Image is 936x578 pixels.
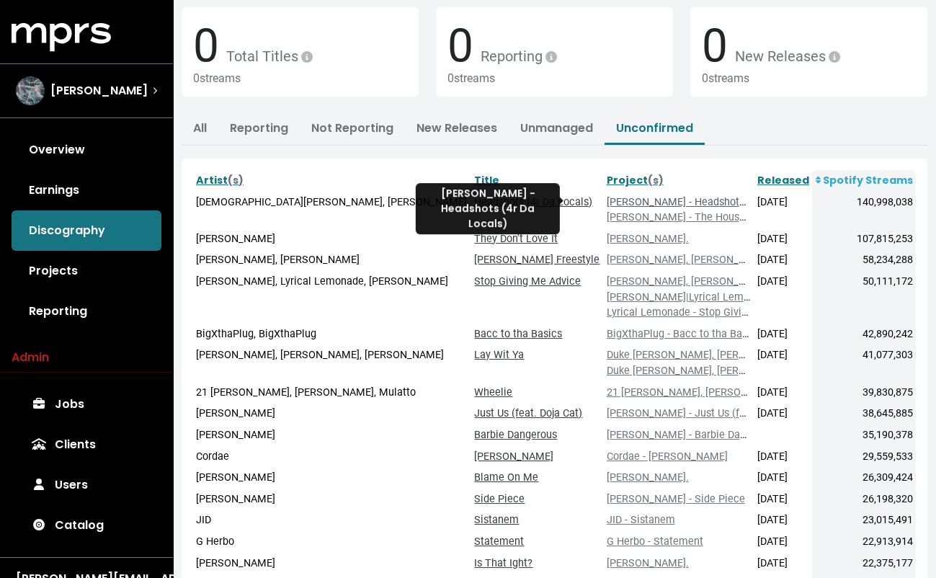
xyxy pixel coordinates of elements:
td: 39,830,875 [812,382,916,404]
a: [PERSON_NAME], [PERSON_NAME] - [PERSON_NAME] Freestyle [607,254,904,266]
a: Cordae - [PERSON_NAME] [607,450,728,463]
div: 0 streams [193,71,407,85]
td: [DATE] [754,382,813,404]
td: 50,111,172 [812,271,916,324]
a: [PERSON_NAME] - Barbie Dangerous [607,429,777,441]
a: New Releases [416,120,497,136]
span: 0 [193,19,219,73]
a: [PERSON_NAME]. [607,471,689,484]
span: New Releases [728,48,843,65]
a: Artist(s) [196,173,244,187]
td: [PERSON_NAME] [193,403,471,424]
td: G Herbo [193,531,471,553]
td: [DATE] [754,344,813,381]
a: Jobs [12,384,161,424]
td: [DATE] [754,467,813,489]
td: [PERSON_NAME], Lyrical Lemonade, [PERSON_NAME] [193,271,471,324]
td: [DATE] [754,446,813,468]
td: 22,913,914 [812,531,916,553]
a: Barbie Dangerous [474,429,557,441]
a: Lay Wit Ya [474,349,524,361]
td: [DATE] [754,249,813,271]
a: Unmanaged [520,120,593,136]
td: [PERSON_NAME] [193,553,471,574]
td: [PERSON_NAME] [193,489,471,510]
span: (s) [648,173,664,187]
td: 26,198,320 [812,489,916,510]
a: Overview [12,130,161,170]
a: Unconfirmed [616,120,693,136]
a: They Don't Love It [474,233,558,245]
a: [PERSON_NAME] - Side Piece [607,493,745,505]
a: Just Us (feat. Doja Cat) [474,407,582,419]
img: The selected account / producer [16,76,45,105]
td: [DEMOGRAPHIC_DATA][PERSON_NAME], [PERSON_NAME] [193,192,471,228]
a: Statement [474,535,524,548]
a: Project(s) [607,173,664,187]
td: BigXthaPlug, BigXthaPlug [193,324,471,345]
span: [PERSON_NAME] [50,82,148,99]
td: 107,815,253 [812,228,916,250]
td: Cordae [193,446,471,468]
a: Wheelie [474,386,512,399]
td: [DATE] [754,553,813,574]
a: Blame On Me [474,471,538,484]
td: 35,190,378 [812,424,916,446]
a: Bacc to tha Basics [474,328,562,340]
td: 38,645,885 [812,403,916,424]
td: [PERSON_NAME], [PERSON_NAME] [193,249,471,271]
td: [DATE] [754,489,813,510]
td: 26,309,424 [812,467,916,489]
td: 29,559,533 [812,446,916,468]
a: [PERSON_NAME] - The House Is Burning LP [607,211,810,223]
a: 21 [PERSON_NAME], [PERSON_NAME], Mulatto - Wheelie [607,386,873,399]
a: mprs logo [12,28,111,45]
div: 0 streams [447,71,661,85]
a: All [193,120,207,136]
td: 21 [PERSON_NAME], [PERSON_NAME], Mulatto [193,382,471,404]
td: 42,890,242 [812,324,916,345]
th: Spotify Streams [812,170,916,192]
a: Sistanem [474,514,519,526]
a: Title [474,173,499,187]
a: Users [12,465,161,505]
a: Reporting [12,291,161,332]
a: Side Piece [474,493,525,505]
span: Total Titles [219,48,316,65]
td: [DATE] [754,531,813,553]
td: [PERSON_NAME], [PERSON_NAME], [PERSON_NAME] [193,344,471,381]
td: 41,077,303 [812,344,916,381]
a: Lyrical Lemonade - Stop Giving Me Advice [607,306,806,319]
td: [PERSON_NAME] [193,228,471,250]
a: [PERSON_NAME] - Just Us (feat. Doja Cat) [607,407,803,419]
td: JID [193,510,471,531]
a: Is That Ight? [474,557,532,569]
a: Not Reporting [311,120,393,136]
td: [PERSON_NAME] [193,424,471,446]
td: [DATE] [754,403,813,424]
td: 58,234,288 [812,249,916,271]
a: [PERSON_NAME]. [607,557,689,569]
td: 23,015,491 [812,510,916,531]
a: Duke [PERSON_NAME], [PERSON_NAME] Wit Ya [607,349,829,361]
a: [PERSON_NAME] Freestyle [474,254,600,266]
span: (s) [228,173,244,187]
td: [DATE] [754,271,813,324]
td: [DATE] [754,228,813,250]
td: [PERSON_NAME] [193,467,471,489]
a: Duke [PERSON_NAME], [PERSON_NAME] Wit Ya [607,365,829,377]
a: [PERSON_NAME] - Headshots (4r Da Locals) [607,196,813,208]
span: Reporting [473,48,560,65]
a: [PERSON_NAME]. [607,233,689,245]
a: Reporting [230,120,288,136]
span: 0 [447,19,473,73]
a: G Herbo - Statement [607,535,703,548]
td: [DATE] [754,510,813,531]
a: Earnings [12,170,161,210]
td: 22,375,177 [812,553,916,574]
div: 0 streams [702,71,916,85]
a: Projects [12,251,161,291]
td: [DATE] [754,324,813,345]
a: Stop Giving Me Advice [474,275,581,288]
a: Catalog [12,505,161,546]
